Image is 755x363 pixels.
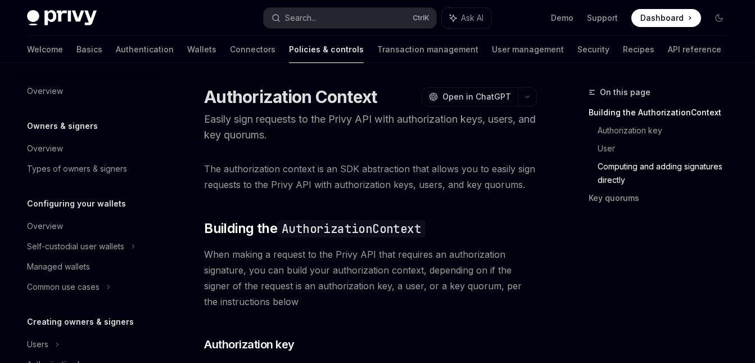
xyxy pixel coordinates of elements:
[27,338,48,351] div: Users
[204,337,295,352] span: Authorization key
[668,36,721,63] a: API reference
[27,36,63,63] a: Welcome
[27,280,100,294] div: Common use cases
[631,9,701,27] a: Dashboard
[577,36,609,63] a: Security
[18,216,162,236] a: Overview
[27,197,126,210] h5: Configuring your wallets
[27,219,63,233] div: Overview
[27,240,124,253] div: Self-custodial user wallets
[230,36,275,63] a: Connectors
[204,219,426,237] span: Building the
[264,8,436,28] button: Search...CtrlK
[710,9,728,27] button: Toggle dark mode
[18,81,162,101] a: Overview
[413,14,430,23] span: Ctrl K
[289,36,364,63] a: Policies & controls
[461,12,483,24] span: Ask AI
[18,138,162,159] a: Overview
[18,257,162,277] a: Managed wallets
[204,111,537,143] p: Easily sign requests to the Privy API with authorization keys, users, and key quorums.
[600,86,650,99] span: On this page
[587,12,618,24] a: Support
[589,104,737,122] a: Building the AuthorizationContext
[277,220,426,237] code: AuthorizationContext
[285,11,317,25] div: Search...
[27,162,127,176] div: Types of owners & signers
[623,36,654,63] a: Recipes
[640,12,684,24] span: Dashboard
[492,36,564,63] a: User management
[598,158,737,189] a: Computing and adding signatures directly
[27,84,63,98] div: Overview
[116,36,174,63] a: Authentication
[598,140,737,158] a: User
[204,87,377,107] h1: Authorization Context
[589,189,737,207] a: Key quorums
[598,122,737,140] a: Authorization key
[551,12,573,24] a: Demo
[27,10,97,26] img: dark logo
[27,119,98,133] h5: Owners & signers
[422,87,518,106] button: Open in ChatGPT
[377,36,478,63] a: Transaction management
[27,260,90,274] div: Managed wallets
[76,36,102,63] a: Basics
[18,159,162,179] a: Types of owners & signers
[204,247,537,310] span: When making a request to the Privy API that requires an authorization signature, you can build yo...
[204,161,537,192] span: The authorization context is an SDK abstraction that allows you to easily sign requests to the Pr...
[442,91,511,102] span: Open in ChatGPT
[442,8,491,28] button: Ask AI
[27,315,134,329] h5: Creating owners & signers
[187,36,216,63] a: Wallets
[27,142,63,155] div: Overview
